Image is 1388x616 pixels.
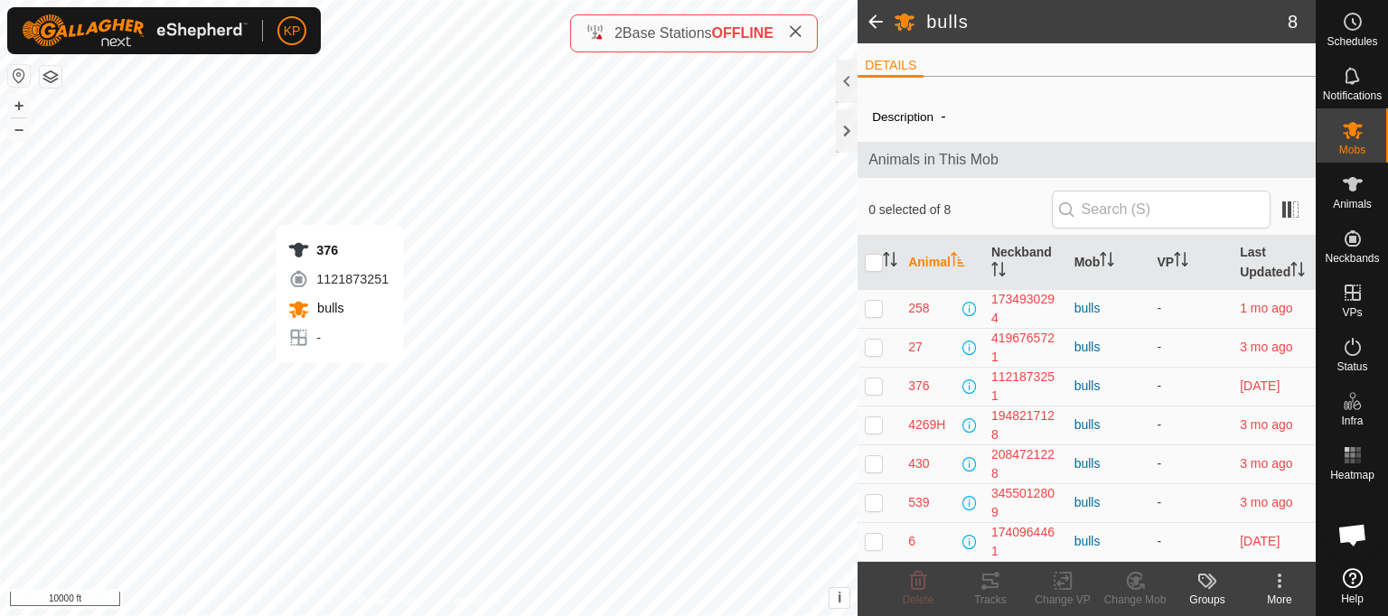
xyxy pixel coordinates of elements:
[1330,470,1374,481] span: Heatmap
[8,95,30,117] button: +
[1149,236,1233,290] th: VP
[1317,561,1388,611] a: Help
[991,445,1060,483] div: 2084721228
[1100,255,1114,269] p-sorticon: Activate to sort
[1157,495,1161,509] app-display-virtual-paddock-transition: -
[1243,592,1316,608] div: More
[1288,8,1298,35] span: 8
[1157,417,1161,432] app-display-virtual-paddock-transition: -
[830,588,849,608] button: i
[1067,236,1150,290] th: Mob
[1240,378,1280,393] span: 12 Sept 2025, 8:18 am
[868,149,1305,171] span: Animals in This Mob
[908,454,929,473] span: 430
[954,592,1027,608] div: Tracks
[991,406,1060,444] div: 1948217128
[614,25,623,41] span: 2
[1052,191,1271,229] input: Search (S)
[1325,253,1379,264] span: Neckbands
[1099,592,1171,608] div: Change Mob
[1157,301,1161,315] app-display-virtual-paddock-transition: -
[908,493,929,512] span: 539
[1240,495,1292,509] span: 4 June 2025, 1:15 am
[287,239,389,261] div: 376
[1240,456,1292,471] span: 4 June 2025, 1:05 am
[8,65,30,87] button: Reset Map
[1290,265,1305,279] p-sorticon: Activate to sort
[991,329,1060,367] div: 4196765721
[908,299,929,318] span: 258
[1171,592,1243,608] div: Groups
[712,25,774,41] span: OFFLINE
[1327,36,1377,47] span: Schedules
[838,590,841,605] span: i
[1157,340,1161,354] app-display-virtual-paddock-transition: -
[903,593,934,606] span: Delete
[8,118,30,140] button: –
[991,265,1006,279] p-sorticon: Activate to sort
[1157,534,1161,548] app-display-virtual-paddock-transition: -
[287,268,389,290] div: 1121873251
[1233,236,1316,290] th: Last Updated
[1342,307,1362,318] span: VPs
[287,327,389,349] div: -
[1336,361,1367,372] span: Status
[1074,454,1143,473] div: bulls
[1341,593,1364,604] span: Help
[1333,199,1372,210] span: Animals
[623,25,712,41] span: Base Stations
[1339,145,1365,155] span: Mobs
[933,101,952,131] span: -
[901,236,984,290] th: Animal
[1240,534,1280,548] span: 17 Aug 2025, 11:55 pm
[1240,417,1292,432] span: 4 June 2025, 1:14 am
[991,368,1060,406] div: 1121873251
[908,532,915,551] span: 6
[40,66,61,88] button: Map Layers
[22,14,248,47] img: Gallagher Logo
[1074,299,1143,318] div: bulls
[446,593,500,609] a: Contact Us
[1240,340,1292,354] span: 4 June 2025, 1:23 am
[1157,378,1161,393] app-display-virtual-paddock-transition: -
[1157,456,1161,471] app-display-virtual-paddock-transition: -
[991,523,1060,561] div: 1740964461
[908,338,923,357] span: 27
[991,290,1060,328] div: 1734930294
[1027,592,1099,608] div: Change VP
[872,110,933,124] label: Description
[908,377,929,396] span: 376
[1326,508,1380,562] div: Open chat
[883,255,897,269] p-sorticon: Activate to sort
[1074,377,1143,396] div: bulls
[1341,415,1363,426] span: Infra
[908,415,945,434] span: 4269H
[868,201,1051,219] span: 0 selected of 8
[358,593,426,609] a: Privacy Policy
[926,11,1288,33] h2: bulls
[1074,493,1143,512] div: bulls
[951,255,965,269] p-sorticon: Activate to sort
[991,484,1060,522] div: 3455012809
[1174,255,1188,269] p-sorticon: Activate to sort
[1074,415,1143,434] div: bulls
[984,236,1067,290] th: Neckband
[1074,532,1143,551] div: bulls
[313,301,343,315] span: bulls
[1240,301,1292,315] span: 3 Aug 2025, 8:08 pm
[1323,90,1382,101] span: Notifications
[1074,338,1143,357] div: bulls
[858,56,924,78] li: DETAILS
[284,22,301,41] span: KP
